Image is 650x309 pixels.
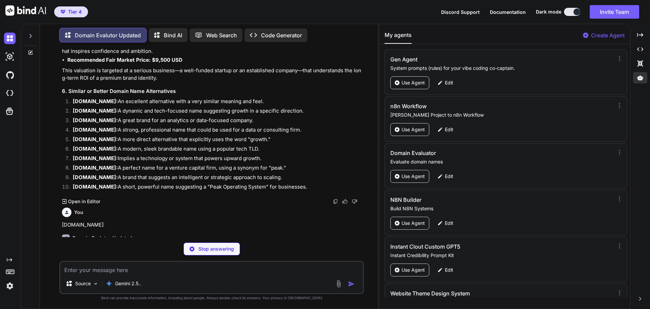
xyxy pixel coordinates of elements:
li: An excellent alternative with a very similar meaning and feel. [67,98,363,107]
img: Gemini 2.5 Pro [106,280,112,287]
img: darkChat [4,33,16,44]
p: Use Agent [402,126,425,133]
img: like [342,199,348,204]
h6: You [74,209,83,216]
p: Web Search [206,31,237,39]
strong: [DOMAIN_NAME]: [73,127,118,133]
strong: [DOMAIN_NAME]: [73,136,118,142]
p: Evaluate domain names [390,158,611,165]
p: Use Agent [402,79,425,86]
h6: Domain Evalutor Updated [72,235,132,242]
button: premiumTier 4 [54,6,88,17]
img: githubDark [4,69,16,81]
p: [DOMAIN_NAME] [62,221,363,229]
img: premium [61,10,65,14]
strong: [DOMAIN_NAME]: [73,155,118,161]
p: Bind can provide inaccurate information, including about people. Always double-check its answers.... [59,295,364,301]
strong: [DOMAIN_NAME]: [73,146,118,152]
p: Code Generator [261,31,302,39]
strong: [DOMAIN_NAME]: [73,117,118,123]
span: Dark mode [536,8,561,15]
span: Tier 4 [68,8,82,15]
img: cloudideIcon [4,88,16,99]
p: System prompts (rules) for your vibe coding co-captain. [390,65,611,72]
strong: Recommended Fair Market Price: [67,57,151,63]
img: dislike [352,199,357,204]
p: Edit [445,79,453,86]
p: Edit [445,220,453,227]
li: A strong, professional name that could be used for a data or consulting firm. [67,126,363,136]
li: A more direct alternative that explicitly uses the word "growth." [67,136,363,145]
p: Use Agent [402,220,425,227]
strong: $9,500 USD [152,57,182,63]
p: This valuation is targeted at a serious business—a well-funded startup or an established company—... [62,67,363,82]
span: Documentation [490,9,526,15]
img: darkAi-studio [4,51,16,62]
img: Bind AI [5,5,46,16]
p: Instant Credibility Prompt Kit [390,252,611,259]
button: My agents [385,31,412,44]
p: Edit [445,267,453,273]
h3: N8N Builder [390,196,545,204]
strong: [DOMAIN_NAME]: [73,184,118,190]
img: copy [333,199,338,204]
p: Edit [445,173,453,180]
strong: [DOMAIN_NAME]: [73,108,118,114]
p: Gemini 2.5.. [115,280,141,287]
p: Bind AI [164,31,182,39]
p: Create Agent [591,31,625,39]
li: A short, powerful name suggesting a "Peak Operating System" for businesses. [67,183,363,193]
li: A great brand for an analytics or data-focused company. [67,117,363,126]
strong: [DOMAIN_NAME]: [73,165,118,171]
p: Stop answering [198,246,234,252]
p: Source [75,280,91,287]
p: Edit [445,126,453,133]
h3: 6. Similar or Better Domain Name Alternatives [62,88,363,95]
p: Use Agent [402,173,425,180]
p: Domain Evalutor Updated [75,31,141,39]
button: Discord Support [441,8,480,16]
li: A brand that suggests an intelligent or strategic approach to scaling. [67,174,363,183]
p: Open in Editor [68,198,100,205]
button: Invite Team [590,5,639,19]
h3: Instant Clout Custom GPT5 [390,243,545,251]
h3: Website Theme Design System [390,289,545,297]
img: settings [4,280,16,292]
img: Pick Models [93,281,99,287]
li: A dynamic and tech-focused name suggesting growth in a specific direction. [67,107,363,117]
strong: [DOMAIN_NAME]: [73,98,118,104]
p: Use Agent [402,267,425,273]
span: Discord Support [441,9,480,15]
li: A perfect name for a venture capital firm, using a synonym for "peak." [67,164,363,174]
li: Implies a technology or system that powers upward growth. [67,155,363,164]
h3: Gen Agent [390,55,545,63]
h3: Domain Evaluator [390,149,545,157]
p: Build N8N Systems [390,205,611,212]
button: Documentation [490,8,526,16]
li: A modern, sleek brandable name using a popular tech TLD. [67,145,363,155]
strong: [DOMAIN_NAME]: [73,174,118,180]
img: icon [348,281,355,287]
img: attachment [335,280,343,288]
p: [PERSON_NAME] Project to n8n Workflow [390,112,611,118]
h3: n8n Workflow [390,102,545,110]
